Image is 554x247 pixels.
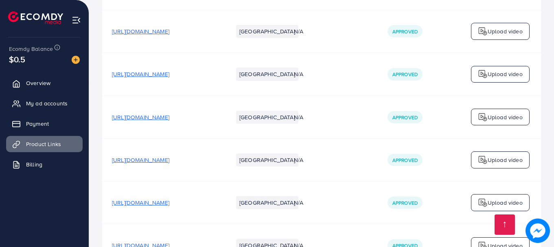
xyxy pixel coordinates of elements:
img: logo [478,112,488,122]
p: Upload video [488,69,523,79]
span: N/A [294,199,303,207]
span: Product Links [26,140,61,148]
span: [URL][DOMAIN_NAME] [112,113,169,121]
img: logo [8,11,63,24]
span: My ad accounts [26,99,68,107]
span: N/A [294,70,303,78]
span: $0.5 [9,53,26,65]
span: N/A [294,27,303,35]
a: Product Links [6,136,83,152]
span: Overview [26,79,50,87]
span: [URL][DOMAIN_NAME] [112,70,169,78]
img: logo [478,26,488,36]
li: [GEOGRAPHIC_DATA] [236,111,298,124]
a: Payment [6,116,83,132]
img: logo [478,198,488,208]
span: Approved [392,199,418,206]
p: Upload video [488,112,523,122]
span: Approved [392,71,418,78]
li: [GEOGRAPHIC_DATA] [236,153,298,166]
span: [URL][DOMAIN_NAME] [112,27,169,35]
p: Upload video [488,198,523,208]
span: Approved [392,28,418,35]
span: N/A [294,113,303,121]
a: Billing [6,156,83,173]
span: Payment [26,120,49,128]
img: image [528,221,547,240]
span: Ecomdy Balance [9,45,53,53]
a: My ad accounts [6,95,83,111]
span: N/A [294,156,303,164]
span: Approved [392,114,418,121]
span: Approved [392,157,418,164]
img: logo [478,69,488,79]
img: logo [478,155,488,165]
a: Overview [6,75,83,91]
span: [URL][DOMAIN_NAME] [112,156,169,164]
img: image [72,56,80,64]
img: menu [72,15,81,25]
li: [GEOGRAPHIC_DATA] [236,25,298,38]
span: Billing [26,160,42,168]
li: [GEOGRAPHIC_DATA] [236,68,298,81]
span: [URL][DOMAIN_NAME] [112,199,169,207]
p: Upload video [488,155,523,165]
p: Upload video [488,26,523,36]
li: [GEOGRAPHIC_DATA] [236,196,298,209]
